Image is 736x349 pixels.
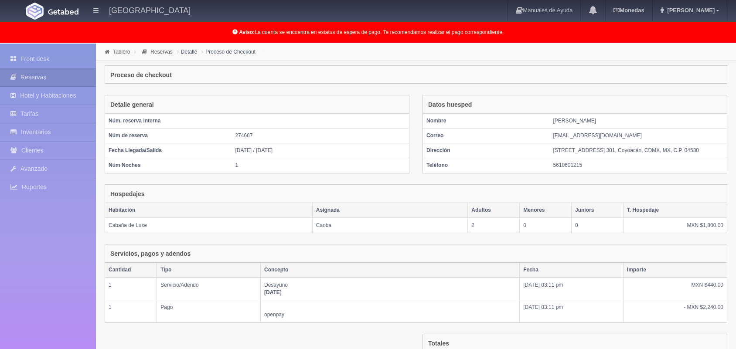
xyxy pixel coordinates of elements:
td: openpay [260,300,519,322]
th: Cantidad [105,263,157,278]
th: Importe [623,263,727,278]
th: Tipo [157,263,261,278]
a: Tablero [113,49,130,55]
td: Caoba [312,218,468,233]
th: Dirección [423,143,549,158]
th: Núm de reserva [105,129,232,143]
h4: Datos huesped [428,102,472,108]
td: Servicio/Adendo [157,278,261,300]
h4: Servicios, pagos y adendos [110,251,191,257]
td: [EMAIL_ADDRESS][DOMAIN_NAME] [549,129,727,143]
img: Getabed [48,8,78,15]
td: [DATE] / [DATE] [232,143,409,158]
td: 2 [468,218,520,233]
span: Desayuno [264,282,288,288]
td: 1 [105,300,157,322]
b: [DATE] [264,289,282,295]
td: [DATE] 03:11 pm [520,300,624,322]
td: 5610601215 [549,158,727,173]
li: Detalle [175,47,199,56]
td: - MXN $2,240.00 [623,300,727,322]
img: Getabed [26,3,44,20]
h4: Hospedajes [110,191,145,197]
h4: Detalle general [110,102,154,108]
td: Cabaña de Luxe [105,218,312,233]
td: MXN $440.00 [623,278,727,300]
th: Adultos [468,203,520,218]
th: Menores [520,203,572,218]
li: Proceso de Checkout [199,47,258,56]
h4: [GEOGRAPHIC_DATA] [109,4,191,15]
a: Reservas [150,49,173,55]
td: 1 [232,158,409,173]
h4: Totales [428,340,449,347]
th: Habitación [105,203,312,218]
td: Pago [157,300,261,322]
th: Asignada [312,203,468,218]
h4: Proceso de checkout [110,72,172,78]
th: Concepto [260,263,519,278]
td: 0 [520,218,572,233]
th: Juniors [571,203,623,218]
td: 274667 [232,129,409,143]
td: [STREET_ADDRESS] 301, Coyoacán, CDMX, MX, C.P. 04530 [549,143,727,158]
td: 1 [105,278,157,300]
b: Aviso: [239,29,255,35]
th: Núm Noches [105,158,232,173]
th: Fecha Llegada/Salida [105,143,232,158]
th: Fecha [520,263,624,278]
td: MXN $1,800.00 [623,218,727,233]
td: 0 [571,218,623,233]
th: Nombre [423,114,549,129]
span: [PERSON_NAME] [665,7,715,14]
th: Núm. reserva interna [105,114,232,129]
b: Monedas [613,7,644,14]
th: T. Hospedaje [623,203,727,218]
td: [PERSON_NAME] [549,114,727,129]
th: Correo [423,129,549,143]
td: [DATE] 03:11 pm [520,278,624,300]
th: Teléfono [423,158,549,173]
